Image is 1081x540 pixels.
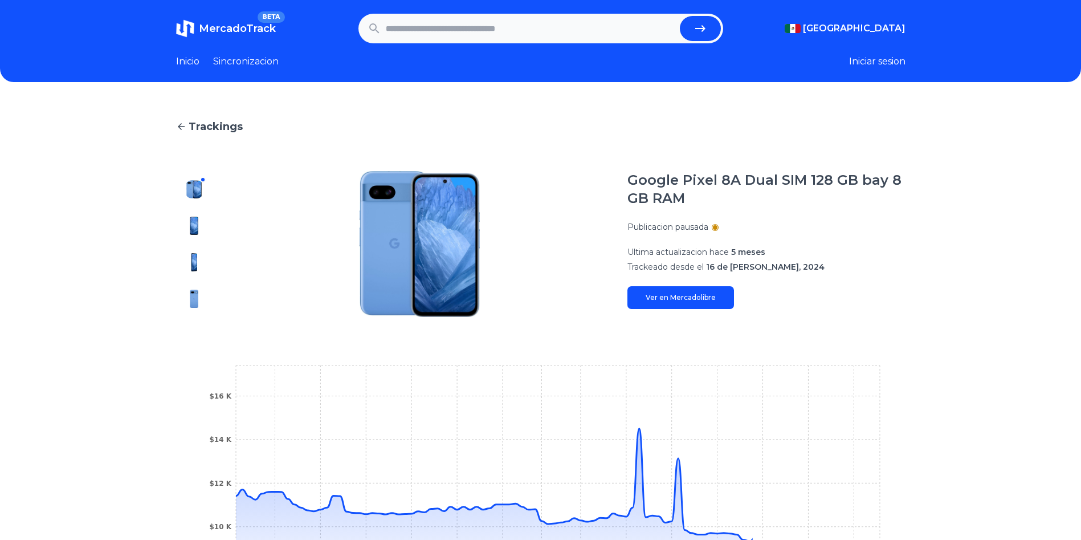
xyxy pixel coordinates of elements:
[785,24,801,33] img: Mexico
[209,392,231,400] tspan: $16 K
[731,247,765,257] span: 5 meses
[213,55,279,68] a: Sincronizacion
[803,22,905,35] span: [GEOGRAPHIC_DATA]
[185,180,203,198] img: Google Pixel 8A Dual SIM 128 GB bay 8 GB RAM
[627,171,905,208] h1: Google Pixel 8A Dual SIM 128 GB bay 8 GB RAM
[176,19,194,38] img: MercadoTrack
[706,262,825,272] span: 16 de [PERSON_NAME], 2024
[849,55,905,68] button: Iniciar sesion
[627,262,704,272] span: Trackeado desde el
[258,11,284,23] span: BETA
[185,253,203,271] img: Google Pixel 8A Dual SIM 128 GB bay 8 GB RAM
[209,523,231,531] tspan: $10 K
[176,19,276,38] a: MercadoTrackBETA
[199,22,276,35] span: MercadoTrack
[785,22,905,35] button: [GEOGRAPHIC_DATA]
[627,247,729,257] span: Ultima actualizacion hace
[209,436,231,444] tspan: $14 K
[627,221,708,233] p: Publicacion pausada
[627,286,734,309] a: Ver en Mercadolibre
[176,55,199,68] a: Inicio
[185,217,203,235] img: Google Pixel 8A Dual SIM 128 GB bay 8 GB RAM
[185,290,203,308] img: Google Pixel 8A Dual SIM 128 GB bay 8 GB RAM
[209,480,231,488] tspan: $12 K
[235,171,605,317] img: Google Pixel 8A Dual SIM 128 GB bay 8 GB RAM
[176,119,905,135] a: Trackings
[189,119,243,135] span: Trackings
